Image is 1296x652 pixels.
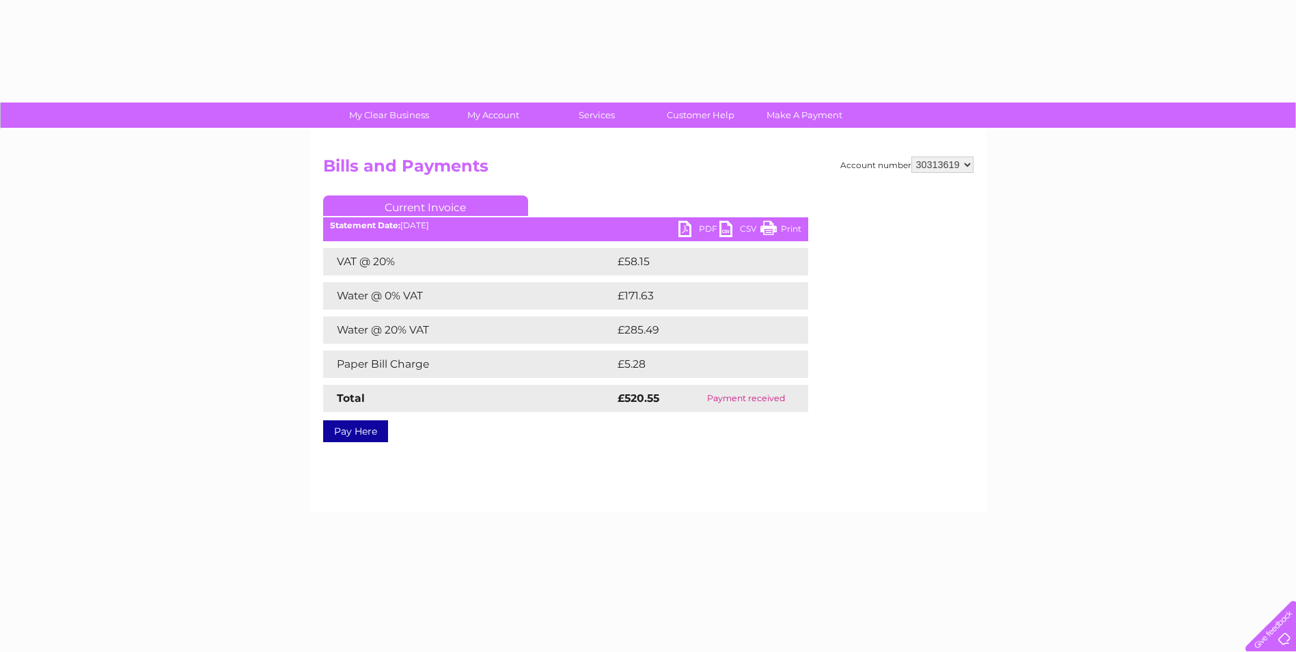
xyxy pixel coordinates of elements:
b: Statement Date: [330,220,400,230]
td: £5.28 [614,351,776,378]
a: Current Invoice [323,195,528,216]
a: Make A Payment [748,103,861,128]
a: Customer Help [644,103,757,128]
td: £285.49 [614,316,784,344]
strong: £520.55 [618,392,659,405]
strong: Total [337,392,365,405]
td: £171.63 [614,282,782,310]
td: VAT @ 20% [323,248,614,275]
h2: Bills and Payments [323,157,974,182]
a: Services [540,103,653,128]
td: Paper Bill Charge [323,351,614,378]
td: Water @ 0% VAT [323,282,614,310]
a: My Clear Business [333,103,445,128]
td: £58.15 [614,248,780,275]
a: My Account [437,103,549,128]
a: Pay Here [323,420,388,442]
div: Account number [840,157,974,173]
a: Print [760,221,801,241]
a: CSV [719,221,760,241]
td: Water @ 20% VAT [323,316,614,344]
a: PDF [678,221,719,241]
div: [DATE] [323,221,808,230]
td: Payment received [685,385,808,412]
